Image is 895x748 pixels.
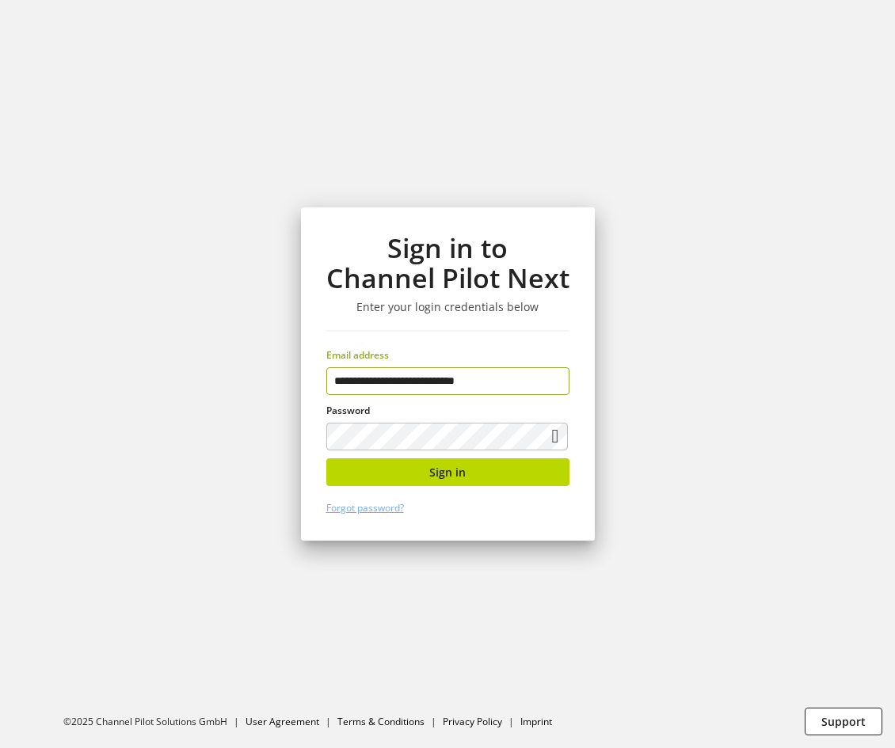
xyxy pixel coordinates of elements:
button: Support [805,708,882,735]
button: Sign in [326,458,569,486]
keeper-lock: Open Keeper Popup [542,372,561,391]
span: Password [326,404,370,417]
a: User Agreement [246,715,319,728]
h1: Sign in to Channel Pilot Next [326,233,569,294]
span: Support [821,713,866,730]
a: Forgot password? [326,501,404,514]
a: Privacy Policy [443,715,502,728]
a: Imprint [520,715,552,728]
span: Sign in [429,464,466,480]
h3: Enter your login credentials below [326,300,569,314]
a: Terms & Conditions [337,715,425,728]
span: Email address [326,348,389,362]
li: ©2025 Channel Pilot Solutions GmbH [63,715,246,729]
